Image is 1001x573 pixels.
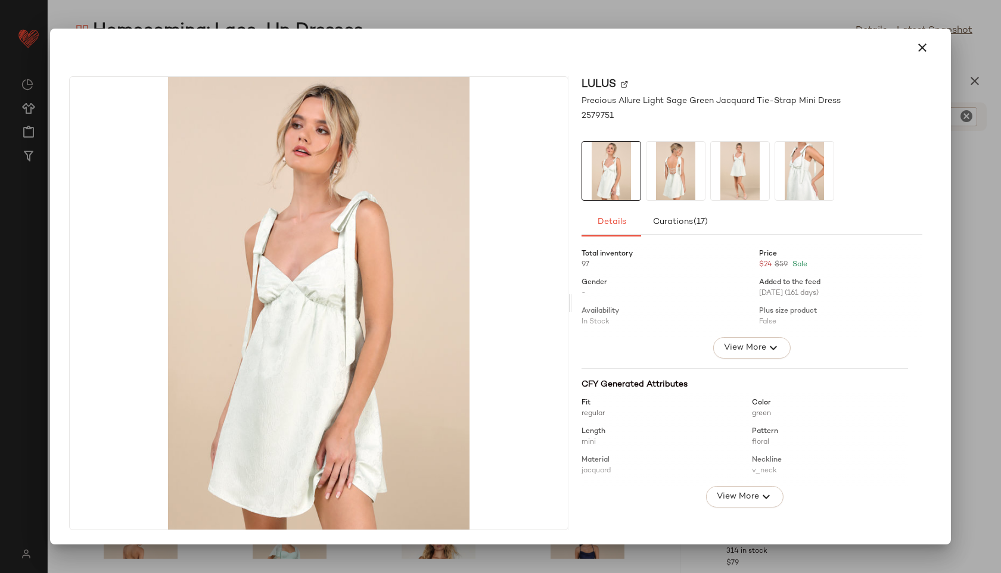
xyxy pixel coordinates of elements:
button: View More [713,337,791,359]
span: (17) [693,217,708,227]
span: View More [723,341,766,355]
span: View More [716,490,759,504]
img: svg%3e [621,81,628,88]
span: 2579751 [582,110,614,122]
img: 12635641_2579751.jpg [582,142,641,200]
button: View More [706,486,784,507]
span: Precious Allure Light Sage Green Jacquard Tie-Strap Mini Dress [582,95,841,107]
div: CFY Generated Attributes [582,378,908,391]
span: Details [596,217,626,227]
span: Lulus [582,76,616,92]
img: 12635681_2579751.jpg [711,142,769,200]
img: 12635641_2579751.jpg [70,77,568,530]
img: 12635701_2579751.jpg [775,142,834,200]
img: 12635661_2579751.jpg [646,142,705,200]
span: Curations [652,217,708,227]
